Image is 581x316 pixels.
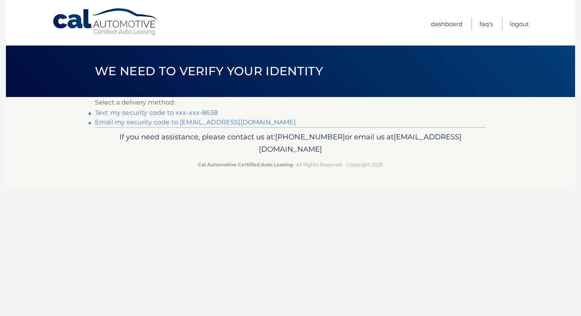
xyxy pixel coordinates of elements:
a: Logout [510,17,529,30]
a: FAQ's [479,17,493,30]
p: - All Rights Reserved - Copyright 2025 [100,160,481,169]
p: If you need assistance, please contact us at: or email us at [100,131,481,156]
a: Text my security code to xxx-xxx-8658 [95,109,218,116]
a: Dashboard [431,17,462,30]
a: Email my security code to [EMAIL_ADDRESS][DOMAIN_NAME] [95,118,296,126]
a: Cal Automotive [52,8,159,36]
p: Select a delivery method: [95,97,486,108]
span: We need to verify your identity [95,64,323,78]
strong: Cal Automotive Certified Auto Leasing [198,162,293,168]
span: [PHONE_NUMBER] [275,132,345,141]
